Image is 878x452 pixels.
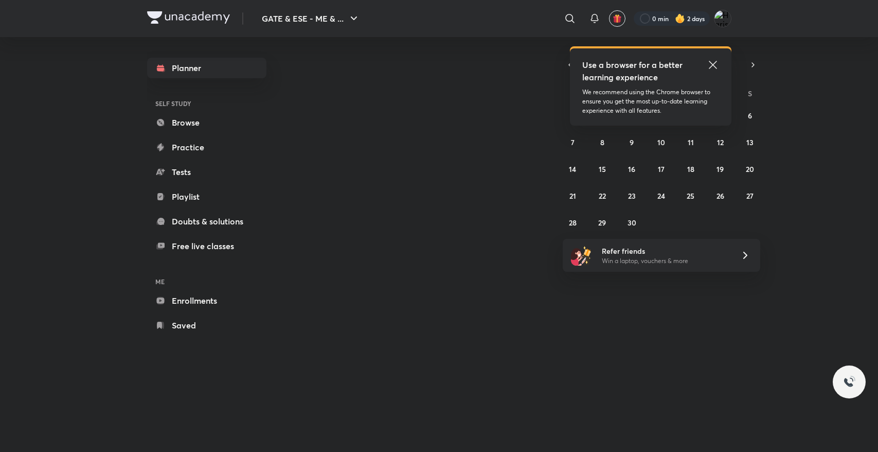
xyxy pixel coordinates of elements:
[582,59,685,83] h5: Use a browser for a better learning experience
[609,10,625,27] button: avatar
[742,187,758,204] button: September 27, 2025
[675,13,685,24] img: streak
[569,191,576,201] abbr: September 21, 2025
[742,161,758,177] button: September 20, 2025
[688,137,694,147] abbr: September 11, 2025
[602,256,728,266] p: Win a laptop, vouchers & more
[658,164,665,174] abbr: September 17, 2025
[742,134,758,150] button: September 13, 2025
[716,164,724,174] abbr: September 19, 2025
[594,161,611,177] button: September 15, 2025
[748,89,752,98] abbr: Saturday
[598,218,606,228] abbr: September 29, 2025
[714,10,731,27] img: Harisankar Sahu
[613,14,622,23] img: avatar
[623,187,640,204] button: September 23, 2025
[623,161,640,177] button: September 16, 2025
[717,137,724,147] abbr: September 12, 2025
[599,191,606,201] abbr: September 22, 2025
[147,211,266,232] a: Doubts & solutions
[716,191,724,201] abbr: September 26, 2025
[657,137,665,147] abbr: September 10, 2025
[564,214,581,231] button: September 28, 2025
[628,218,636,228] abbr: September 30, 2025
[653,187,669,204] button: September 24, 2025
[564,134,581,150] button: September 7, 2025
[600,137,604,147] abbr: September 8, 2025
[147,162,266,182] a: Tests
[582,88,719,115] p: We recommend using the Chrome browser to ensure you get the most up-to-date learning experience w...
[687,191,694,201] abbr: September 25, 2025
[843,376,855,388] img: ttu
[746,164,754,174] abbr: September 20, 2025
[748,111,752,120] abbr: September 6, 2025
[683,161,699,177] button: September 18, 2025
[653,161,669,177] button: September 17, 2025
[653,134,669,150] button: September 10, 2025
[147,273,266,290] h6: ME
[594,187,611,204] button: September 22, 2025
[256,8,366,29] button: GATE & ESE - ME & ...
[147,11,230,24] img: Company Logo
[687,164,694,174] abbr: September 18, 2025
[683,187,699,204] button: September 25, 2025
[712,134,728,150] button: September 12, 2025
[147,315,266,336] a: Saved
[564,187,581,204] button: September 21, 2025
[602,246,728,256] h6: Refer friends
[594,134,611,150] button: September 8, 2025
[628,164,635,174] abbr: September 16, 2025
[147,290,266,311] a: Enrollments
[746,137,754,147] abbr: September 13, 2025
[147,112,266,133] a: Browse
[599,164,606,174] abbr: September 15, 2025
[623,134,640,150] button: September 9, 2025
[569,218,577,228] abbr: September 28, 2025
[657,191,665,201] abbr: September 24, 2025
[569,164,576,174] abbr: September 14, 2025
[147,58,266,78] a: Planner
[147,186,266,207] a: Playlist
[571,245,592,266] img: referral
[147,95,266,112] h6: SELF STUDY
[564,161,581,177] button: September 14, 2025
[594,214,611,231] button: September 29, 2025
[147,236,266,256] a: Free live classes
[630,137,634,147] abbr: September 9, 2025
[712,161,728,177] button: September 19, 2025
[571,137,575,147] abbr: September 7, 2025
[742,107,758,124] button: September 6, 2025
[683,134,699,150] button: September 11, 2025
[623,214,640,231] button: September 30, 2025
[712,187,728,204] button: September 26, 2025
[147,11,230,26] a: Company Logo
[147,137,266,158] a: Practice
[746,191,754,201] abbr: September 27, 2025
[628,191,636,201] abbr: September 23, 2025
